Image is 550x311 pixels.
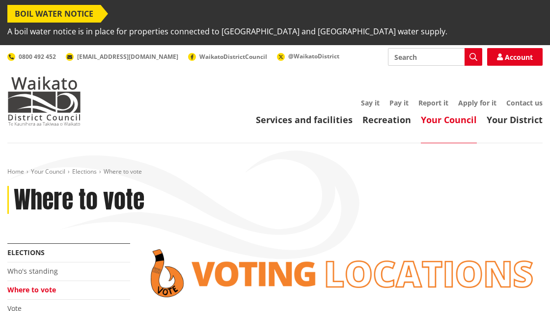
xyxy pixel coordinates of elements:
[362,114,411,126] a: Recreation
[7,285,56,294] a: Where to vote
[256,114,353,126] a: Services and facilities
[487,48,543,66] a: Account
[7,5,101,23] span: BOIL WATER NOTICE
[14,186,144,214] h1: Where to vote
[458,98,496,107] a: Apply for it
[7,167,24,176] a: Home
[199,52,267,61] span: WaikatoDistrictCouncil
[31,167,65,176] a: Your Council
[388,48,482,66] input: Search input
[19,52,56,61] span: 0800 492 452
[487,114,543,126] a: Your District
[418,98,448,107] a: Report it
[7,168,543,176] nav: breadcrumb
[188,52,267,61] a: WaikatoDistrictCouncil
[145,243,543,303] img: voting locations banner
[277,52,339,60] a: @WaikatoDistrict
[66,52,178,61] a: [EMAIL_ADDRESS][DOMAIN_NAME]
[104,167,142,176] span: Where to vote
[77,52,178,61] span: [EMAIL_ADDRESS][DOMAIN_NAME]
[421,114,477,126] a: Your Council
[389,98,409,107] a: Pay it
[288,52,339,60] span: @WaikatoDistrict
[72,167,97,176] a: Elections
[506,98,543,107] a: Contact us
[7,23,447,40] span: A boil water notice is in place for properties connected to [GEOGRAPHIC_DATA] and [GEOGRAPHIC_DAT...
[361,98,380,107] a: Say it
[7,77,81,126] img: Waikato District Council - Te Kaunihera aa Takiwaa o Waikato
[7,266,58,276] a: Who's standing
[7,248,45,257] a: Elections
[7,52,56,61] a: 0800 492 452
